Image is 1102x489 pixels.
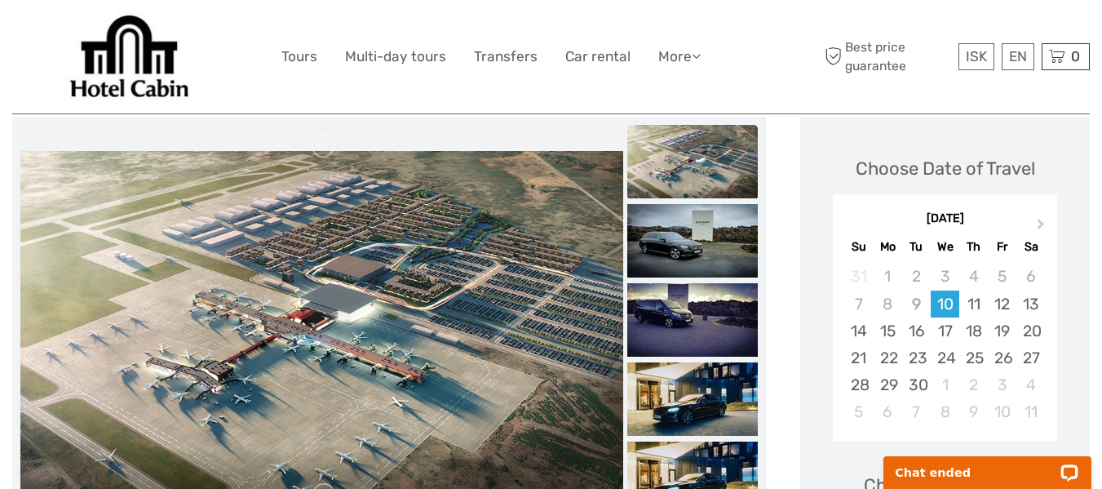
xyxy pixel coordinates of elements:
img: da9cb8a1f8154e8caada83b79bdb2dee_slider_thumbnail.jpeg [627,204,758,278]
div: Not available Thursday, September 4th, 2025 [959,263,988,290]
div: Not available Monday, September 1st, 2025 [874,263,902,290]
div: Choose Tuesday, September 23rd, 2025 [902,345,931,371]
div: Choose Friday, September 19th, 2025 [988,318,1016,345]
div: Choose Tuesday, October 7th, 2025 [902,398,931,425]
div: Choose Saturday, October 11th, 2025 [1016,398,1045,425]
div: Su [844,236,873,258]
div: Choose Saturday, October 4th, 2025 [1016,371,1045,398]
div: Not available Tuesday, September 2nd, 2025 [902,263,931,290]
div: Not available Saturday, September 6th, 2025 [1016,263,1045,290]
div: Choose Thursday, September 18th, 2025 [959,318,988,345]
img: b0440060a96740b0b900286ee658dd10_slider_thumbnail.jpeg [627,283,758,357]
div: We [931,236,959,258]
div: Choose Saturday, September 27th, 2025 [1016,345,1045,371]
div: Choose Friday, September 12th, 2025 [988,291,1016,318]
div: Choose Sunday, October 5th, 2025 [844,398,873,425]
a: More [658,45,701,69]
div: Choose Friday, October 3rd, 2025 [988,371,1016,398]
div: Sa [1016,236,1045,258]
div: Not available Monday, September 8th, 2025 [874,291,902,318]
div: Choose Monday, September 22nd, 2025 [874,345,902,371]
div: Tu [902,236,931,258]
div: Choose Thursday, October 9th, 2025 [959,398,988,425]
div: Choose Sunday, September 28th, 2025 [844,371,873,398]
a: Car rental [565,45,631,69]
span: 0 [1069,48,1082,64]
div: Not available Wednesday, September 3rd, 2025 [931,263,959,290]
div: Not available Friday, September 5th, 2025 [988,263,1016,290]
div: Choose Sunday, September 14th, 2025 [844,318,873,345]
img: bb7e82e5124145e5901701764a956d0f_slider_thumbnail.jpg [627,362,758,436]
a: Tours [281,45,317,69]
div: Choose Saturday, September 13th, 2025 [1016,291,1045,318]
div: Choose Thursday, September 25th, 2025 [959,345,988,371]
div: Fr [988,236,1016,258]
div: month 2025-09 [838,263,1051,425]
div: Mo [874,236,902,258]
div: Choose Sunday, September 21st, 2025 [844,345,873,371]
div: Choose Monday, September 15th, 2025 [874,318,902,345]
div: Choose Monday, September 29th, 2025 [874,371,902,398]
div: Choose Wednesday, October 8th, 2025 [931,398,959,425]
div: Choose Thursday, October 2nd, 2025 [959,371,988,398]
button: Next Month [1029,215,1056,241]
a: Transfers [474,45,538,69]
div: EN [1002,43,1034,70]
div: Choose Friday, September 26th, 2025 [988,345,1016,371]
div: Not available Tuesday, September 9th, 2025 [902,291,931,318]
img: Our services [65,12,194,101]
div: Choose Wednesday, October 1st, 2025 [931,371,959,398]
div: Th [959,236,988,258]
div: Choose Tuesday, September 30th, 2025 [902,371,931,398]
div: Choose Monday, October 6th, 2025 [874,398,902,425]
div: Choose Tuesday, September 16th, 2025 [902,318,931,345]
div: Choose Wednesday, September 17th, 2025 [931,318,959,345]
div: [DATE] [833,211,1057,228]
iframe: LiveChat chat widget [873,438,1102,489]
div: Choose Friday, October 10th, 2025 [988,398,1016,425]
div: Choose Saturday, September 20th, 2025 [1016,318,1045,345]
div: Choose Date of Travel [856,156,1035,181]
div: Choose Thursday, September 11th, 2025 [959,291,988,318]
span: Best price guarantee [821,38,954,74]
div: Choose Wednesday, September 24th, 2025 [931,345,959,371]
div: Choose Wednesday, September 10th, 2025 [931,291,959,318]
img: e125cc39de91410a82075c2a11cf3c12_slider_thumbnail.jpeg [627,125,758,198]
div: Not available Sunday, August 31st, 2025 [844,263,873,290]
div: Not available Sunday, September 7th, 2025 [844,291,873,318]
a: Multi-day tours [345,45,446,69]
span: ISK [966,48,987,64]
